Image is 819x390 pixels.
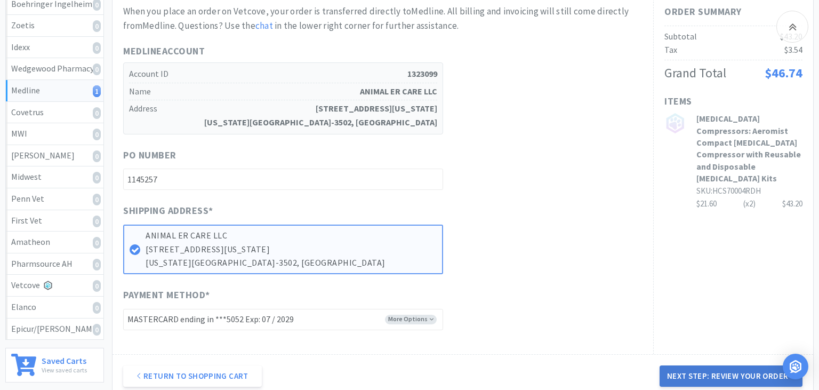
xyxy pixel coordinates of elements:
div: First Vet [11,214,98,228]
span: Shipping Address * [123,203,213,219]
i: 0 [93,129,101,140]
i: 0 [93,20,101,32]
div: Covetrus [11,106,98,120]
div: Midwest [11,170,98,184]
a: Zoetis0 [6,15,103,37]
div: $21.60 [696,197,802,210]
p: [STREET_ADDRESS][US_STATE] [146,243,437,257]
i: 0 [93,107,101,119]
i: 0 [93,259,101,270]
a: First Vet0 [6,210,103,232]
a: Penn Vet0 [6,188,103,210]
a: Wedgewood Pharmacy0 [6,58,103,80]
span: $3.54 [784,44,802,55]
h5: Address [129,100,437,131]
div: Elanco [11,300,98,314]
h1: Order Summary [664,4,802,20]
strong: ANIMAL ER CARE LLC [360,85,437,99]
a: Pharmsource AH0 [6,253,103,275]
div: Grand Total [664,63,726,83]
a: Return to Shopping Cart [123,365,262,387]
i: 0 [93,172,101,184]
a: chat [255,20,273,31]
div: When you place an order on Vetcove, your order is transferred directly to Medline . All billing a... [123,4,643,33]
i: 1 [93,85,101,97]
i: 0 [93,324,101,336]
i: 0 [93,302,101,314]
div: Tax [664,43,677,57]
a: Medline1 [6,80,103,102]
div: Zoetis [11,19,98,33]
img: no_image.png [664,113,686,134]
span: SKU: HCS70004RDH [696,186,761,196]
h5: Account ID [129,66,437,83]
div: Pharmsource AH [11,257,98,271]
a: Elanco0 [6,297,103,319]
div: Vetcove [11,278,98,292]
i: 0 [93,280,101,292]
a: MWI0 [6,123,103,145]
span: $43.20 [780,31,802,42]
div: Wedgewood Pharmacy [11,62,98,76]
h6: Saved Carts [42,354,87,365]
p: [US_STATE][GEOGRAPHIC_DATA]-3502, [GEOGRAPHIC_DATA] [146,256,437,270]
h1: Medline Account [123,44,443,59]
i: 0 [93,194,101,205]
i: 0 [93,150,101,162]
div: MWI [11,127,98,141]
a: Covetrus0 [6,102,103,124]
h5: Name [129,83,437,101]
div: Epicur/[PERSON_NAME] [11,322,98,336]
div: Idexx [11,41,98,54]
div: Medline [11,84,98,98]
i: 0 [93,216,101,227]
div: Open Intercom Messenger [783,354,808,379]
div: (x 2 ) [743,197,756,210]
span: PO Number [123,148,176,163]
div: Subtotal [664,30,697,44]
a: Midwest0 [6,166,103,188]
a: Vetcove0 [6,275,103,297]
i: 0 [93,63,101,75]
a: Idexx0 [6,37,103,59]
p: ANIMAL ER CARE LLC [146,229,437,243]
i: 0 [93,42,101,54]
h1: Items [664,94,802,109]
a: Epicur/[PERSON_NAME]0 [6,319,103,340]
i: 0 [93,237,101,249]
input: PO Number [123,169,443,190]
div: Penn Vet [11,192,98,206]
span: Payment Method * [123,288,210,303]
a: [PERSON_NAME]0 [6,145,103,167]
p: View saved carts [42,365,87,375]
strong: 1323099 [407,67,437,81]
a: Amatheon0 [6,232,103,253]
strong: [STREET_ADDRESS][US_STATE] [US_STATE][GEOGRAPHIC_DATA]-3502, [GEOGRAPHIC_DATA] [204,102,437,129]
a: Saved CartsView saved carts [5,348,104,383]
div: $43.20 [782,197,802,210]
div: [PERSON_NAME] [11,149,98,163]
h3: [MEDICAL_DATA] Compressors: Aeromist Compact [MEDICAL_DATA] Compressor with Reusable and Disposab... [696,113,802,184]
div: Amatheon [11,235,98,249]
span: $46.74 [765,65,802,81]
button: Next Step: Review Your Order [660,365,802,387]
